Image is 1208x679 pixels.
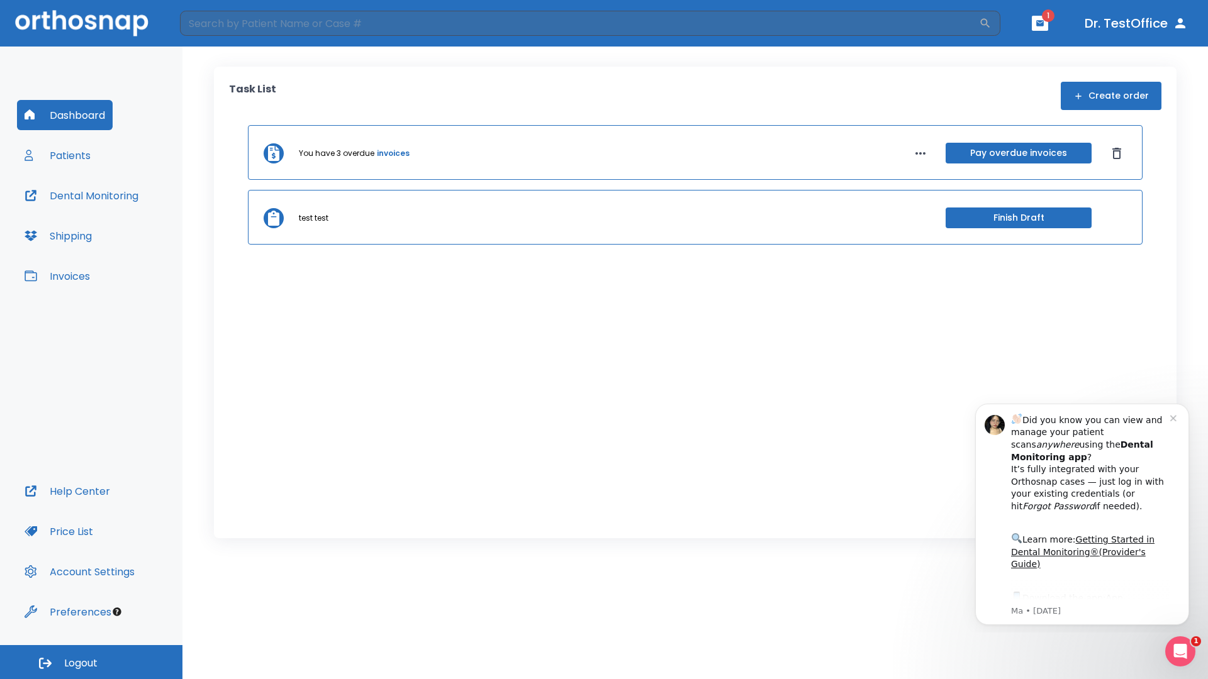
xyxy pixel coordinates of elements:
[111,606,123,617] div: Tooltip anchor
[1107,143,1127,163] button: Dismiss
[17,476,118,506] button: Help Center
[17,180,146,211] button: Dental Monitoring
[299,213,328,224] p: test test
[956,392,1208,632] iframe: Intercom notifications message
[377,148,410,159] a: invoices
[15,10,148,36] img: Orthosnap
[946,207,1092,228] button: Finish Draft
[1042,9,1054,22] span: 1
[1191,636,1201,646] span: 1
[1080,12,1193,35] button: Dr. TestOffice
[17,100,113,130] button: Dashboard
[64,656,98,670] span: Logout
[229,82,276,110] p: Task List
[17,556,142,587] button: Account Settings
[17,261,98,291] button: Invoices
[55,201,167,223] a: App Store
[213,19,223,30] button: Dismiss notification
[1165,636,1195,666] iframe: Intercom live chat
[1061,82,1161,110] button: Create order
[55,197,213,262] div: Download the app: | ​ Let us know if you need help getting started!
[17,597,119,627] button: Preferences
[17,221,99,251] button: Shipping
[17,140,98,170] button: Patients
[946,143,1092,163] button: Pay overdue invoices
[55,213,213,224] p: Message from Ma, sent 7w ago
[299,148,374,159] p: You have 3 overdue
[180,11,979,36] input: Search by Patient Name or Case #
[17,516,101,546] button: Price List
